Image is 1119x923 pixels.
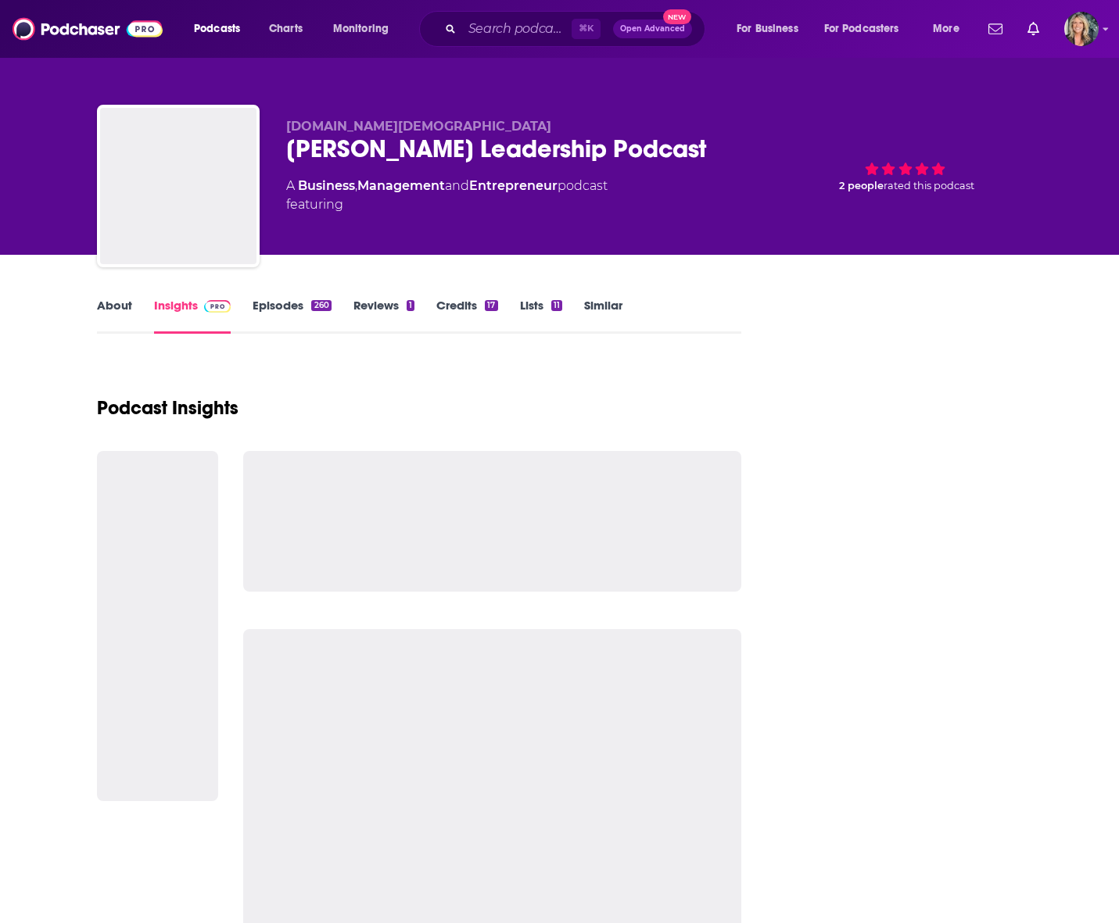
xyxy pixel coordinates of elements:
[286,119,551,134] span: [DOMAIN_NAME][DEMOGRAPHIC_DATA]
[204,300,231,313] img: Podchaser Pro
[333,18,389,40] span: Monitoring
[436,298,497,334] a: Credits17
[322,16,409,41] button: open menu
[434,11,720,47] div: Search podcasts, credits, & more...
[13,14,163,44] img: Podchaser - Follow, Share and Rate Podcasts
[584,298,622,334] a: Similar
[982,16,1009,42] a: Show notifications dropdown
[298,178,355,193] a: Business
[183,16,260,41] button: open menu
[814,16,922,41] button: open menu
[253,298,331,334] a: Episodes260
[269,18,303,40] span: Charts
[462,16,572,41] input: Search podcasts, credits, & more...
[613,20,692,38] button: Open AdvancedNew
[154,298,231,334] a: InsightsPodchaser Pro
[788,119,1023,216] div: 2 peoplerated this podcast
[839,180,884,191] span: 2 people
[551,300,562,311] div: 11
[355,178,357,193] span: ,
[1064,12,1099,46] span: Logged in as lisa.beech
[485,300,497,311] div: 17
[194,18,240,40] span: Podcasts
[469,178,558,193] a: Entrepreneur
[97,298,132,334] a: About
[445,178,469,193] span: and
[572,19,601,39] span: ⌘ K
[259,16,312,41] a: Charts
[286,177,608,214] div: A podcast
[726,16,818,41] button: open menu
[884,180,974,191] span: rated this podcast
[353,298,414,334] a: Reviews1
[1064,12,1099,46] button: Show profile menu
[824,18,899,40] span: For Podcasters
[737,18,798,40] span: For Business
[922,16,979,41] button: open menu
[286,195,608,214] span: featuring
[1021,16,1045,42] a: Show notifications dropdown
[620,25,685,33] span: Open Advanced
[407,300,414,311] div: 1
[663,9,691,24] span: New
[357,178,445,193] a: Management
[311,300,331,311] div: 260
[520,298,562,334] a: Lists11
[1064,12,1099,46] img: User Profile
[933,18,959,40] span: More
[97,396,239,420] h1: Podcast Insights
